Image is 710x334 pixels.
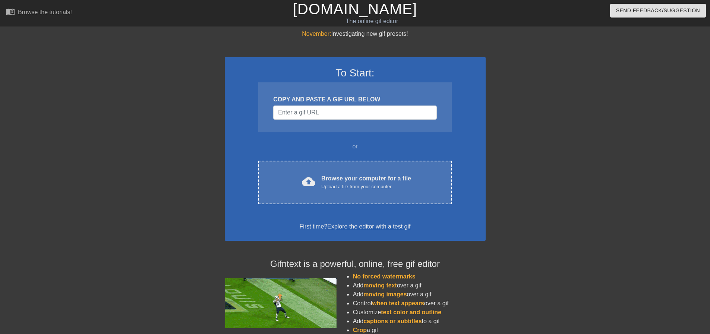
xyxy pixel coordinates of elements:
div: The online gif editor [240,17,504,26]
span: menu_book [6,7,15,16]
li: Add over a gif [353,281,486,290]
a: Explore the editor with a test gif [327,223,410,230]
span: when text appears [372,300,424,306]
button: Send Feedback/Suggestion [610,4,706,18]
a: Browse the tutorials! [6,7,72,19]
div: COPY AND PASTE A GIF URL BELOW [273,95,436,104]
span: cloud_upload [302,175,315,188]
span: November: [302,31,331,37]
span: Send Feedback/Suggestion [616,6,700,15]
span: captions or subtitles [363,318,422,324]
div: Investigating new gif presets! [225,29,486,38]
span: No forced watermarks [353,273,416,280]
li: Customize [353,308,486,317]
div: First time? [234,222,476,231]
span: moving text [363,282,397,289]
h4: Gifntext is a powerful, online, free gif editor [225,259,486,270]
img: football_small.gif [225,278,337,328]
div: or [244,142,466,151]
div: Upload a file from your computer [321,183,411,190]
div: Browse the tutorials! [18,9,72,15]
li: Add over a gif [353,290,486,299]
a: [DOMAIN_NAME] [293,1,417,17]
span: text color and outline [381,309,441,315]
span: Crop [353,327,367,333]
li: Add to a gif [353,317,486,326]
span: moving images [363,291,407,297]
h3: To Start: [234,67,476,79]
input: Username [273,105,436,120]
div: Browse your computer for a file [321,174,411,190]
li: Control over a gif [353,299,486,308]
